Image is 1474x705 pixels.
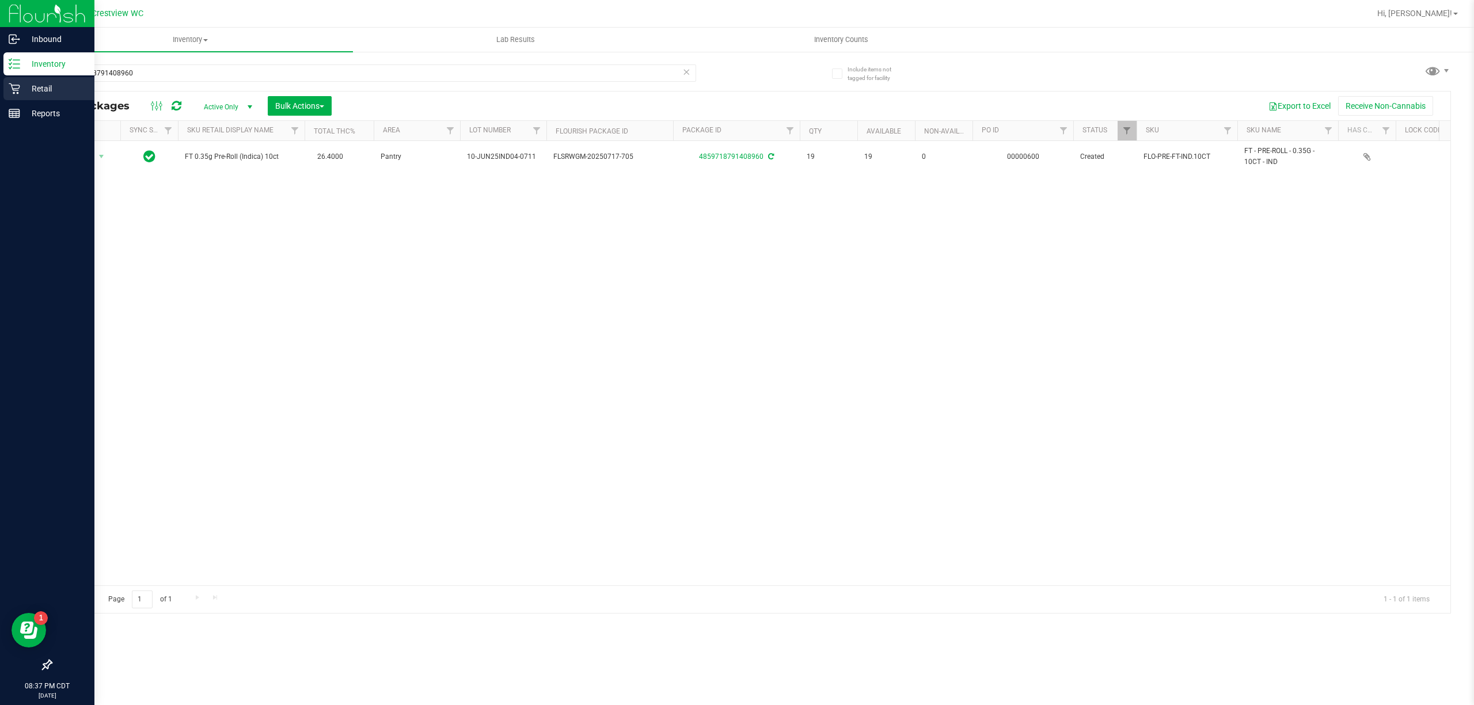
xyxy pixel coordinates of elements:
[766,153,774,161] span: Sync from Compliance System
[20,82,89,96] p: Retail
[20,106,89,120] p: Reports
[864,151,908,162] span: 19
[353,28,678,52] a: Lab Results
[286,121,305,140] a: Filter
[20,57,89,71] p: Inventory
[28,35,353,45] span: Inventory
[848,65,905,82] span: Include items not tagged for facility
[94,148,109,165] span: select
[1247,126,1281,134] a: SKU Name
[51,64,696,82] input: Search Package ID, Item Name, SKU, Lot or Part Number...
[781,121,800,140] a: Filter
[275,101,324,110] span: Bulk Actions
[799,35,884,45] span: Inventory Counts
[9,33,20,45] inline-svg: Inbound
[678,28,1004,52] a: Inventory Counts
[9,108,20,119] inline-svg: Reports
[185,151,298,162] span: FT 0.35g Pre-Roll (Indica) 10ct
[130,126,174,134] a: Sync Status
[381,151,453,162] span: Pantry
[268,96,332,116] button: Bulk Actions
[527,121,546,140] a: Filter
[1082,126,1107,134] a: Status
[1118,121,1137,140] a: Filter
[441,121,460,140] a: Filter
[1054,121,1073,140] a: Filter
[1405,126,1442,134] a: Lock Code
[467,151,540,162] span: 10-JUN25IND04-0711
[469,126,511,134] a: Lot Number
[922,151,966,162] span: 0
[159,121,178,140] a: Filter
[20,32,89,46] p: Inbound
[12,613,46,647] iframe: Resource center
[924,127,975,135] a: Non-Available
[553,151,666,162] span: FLSRWGM-20250717-705
[481,35,550,45] span: Lab Results
[1080,151,1130,162] span: Created
[383,126,400,134] a: Area
[314,127,355,135] a: Total THC%
[187,126,273,134] a: SKU Retail Display Name
[1338,121,1396,141] th: Has COA
[1244,146,1331,167] span: FT - PRE-ROLL - 0.35G - 10CT - IND
[9,83,20,94] inline-svg: Retail
[682,126,721,134] a: Package ID
[60,100,141,112] span: All Packages
[5,691,89,700] p: [DATE]
[1261,96,1338,116] button: Export to Excel
[699,153,763,161] a: 4859718791408960
[1218,121,1237,140] a: Filter
[867,127,901,135] a: Available
[98,590,181,608] span: Page of 1
[1338,96,1433,116] button: Receive Non-Cannabis
[34,611,48,625] iframe: Resource center unread badge
[1007,153,1039,161] a: 00000600
[132,590,153,608] input: 1
[556,127,628,135] a: Flourish Package ID
[311,148,349,165] span: 26.4000
[1319,121,1338,140] a: Filter
[682,64,690,79] span: Clear
[982,126,999,134] a: PO ID
[28,28,353,52] a: Inventory
[5,681,89,691] p: 08:37 PM CDT
[809,127,822,135] a: Qty
[143,148,155,165] span: In Sync
[1377,9,1452,18] span: Hi, [PERSON_NAME]!
[1144,151,1230,162] span: FLO-PRE-FT-IND.10CT
[92,9,143,18] span: Crestview WC
[1374,590,1439,608] span: 1 - 1 of 1 items
[9,58,20,70] inline-svg: Inventory
[1146,126,1159,134] a: SKU
[807,151,850,162] span: 19
[1377,121,1396,140] a: Filter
